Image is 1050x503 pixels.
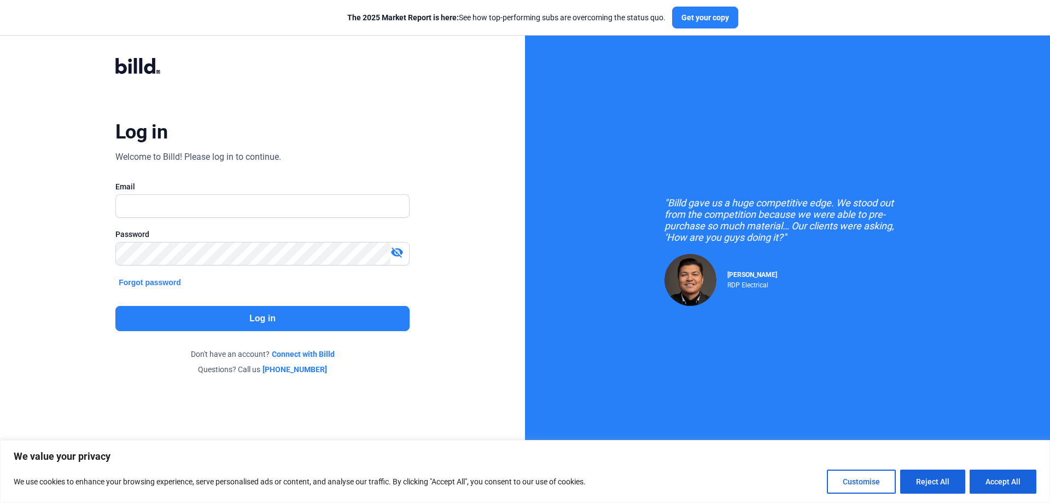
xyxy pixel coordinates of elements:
mat-icon: visibility_off [390,246,404,259]
div: Questions? Call us [115,364,410,375]
div: Password [115,229,410,240]
button: Forgot password [115,276,184,288]
div: RDP Electrical [727,279,777,289]
button: Get your copy [672,7,738,28]
div: Log in [115,120,167,144]
button: Accept All [970,470,1036,494]
button: Customise [827,470,896,494]
button: Reject All [900,470,965,494]
a: [PHONE_NUMBER] [262,364,327,375]
span: [PERSON_NAME] [727,271,777,279]
p: We value your privacy [14,450,1036,463]
div: Don't have an account? [115,349,410,360]
img: Raul Pacheco [664,254,716,306]
a: Connect with Billd [272,349,335,360]
span: The 2025 Market Report is here: [347,13,459,22]
div: "Billd gave us a huge competitive edge. We stood out from the competition because we were able to... [664,197,911,243]
div: Email [115,181,410,192]
p: We use cookies to enhance your browsing experience, serve personalised ads or content, and analys... [14,475,586,488]
div: Welcome to Billd! Please log in to continue. [115,151,281,164]
div: See how top-performing subs are overcoming the status quo. [347,12,666,23]
button: Log in [115,306,410,331]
